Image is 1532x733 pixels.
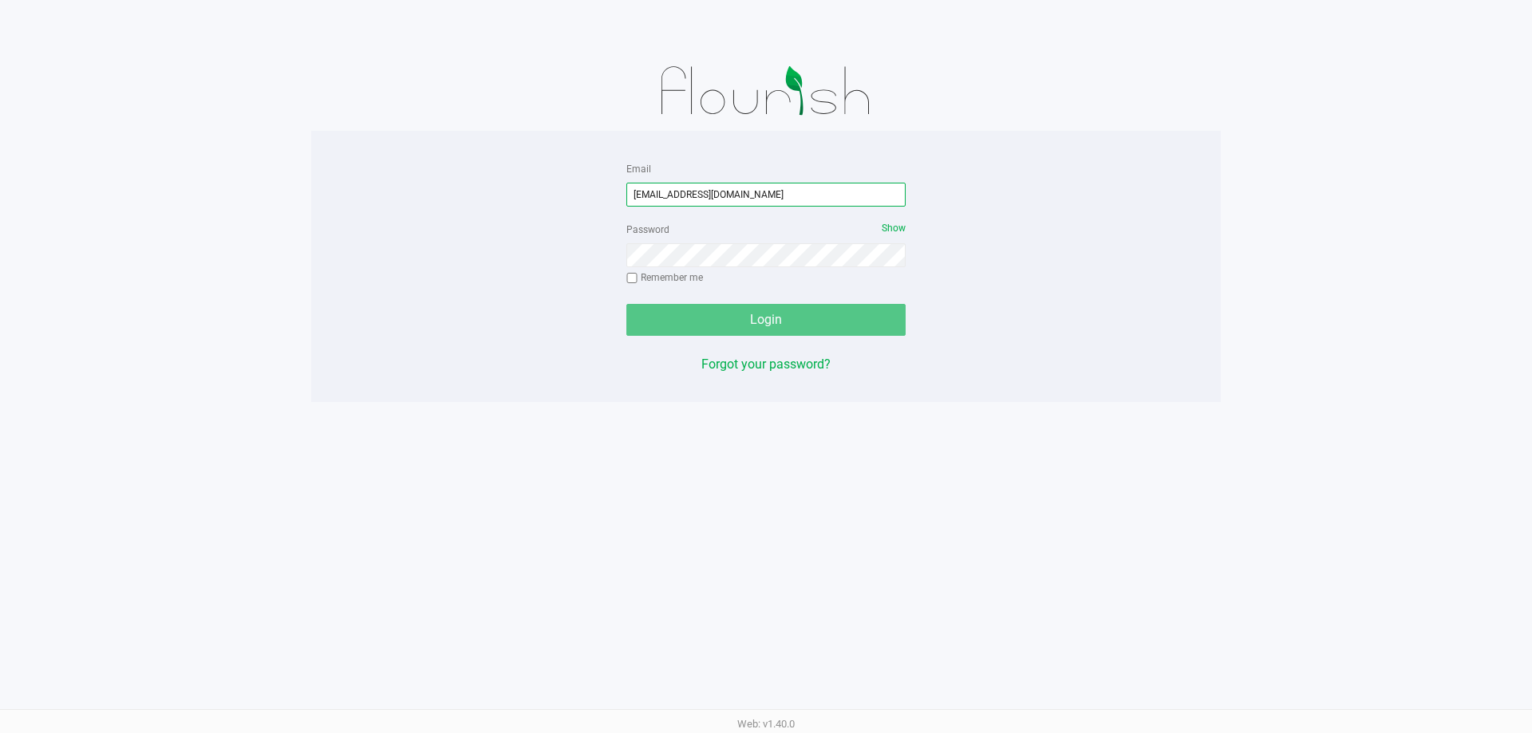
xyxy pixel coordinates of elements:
button: Forgot your password? [701,355,831,374]
span: Web: v1.40.0 [737,718,795,730]
label: Remember me [626,270,703,285]
label: Email [626,162,651,176]
span: Show [882,223,906,234]
input: Remember me [626,273,638,284]
label: Password [626,223,669,237]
